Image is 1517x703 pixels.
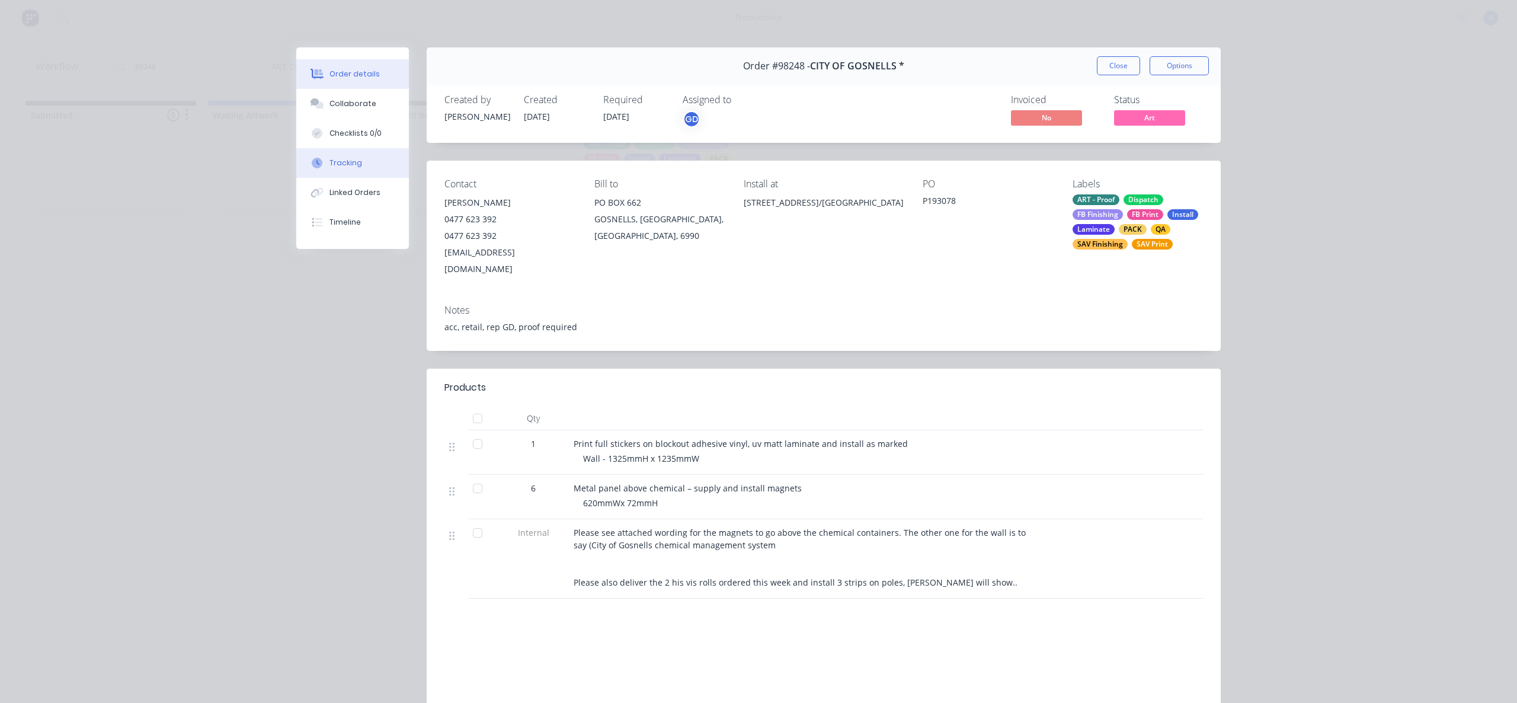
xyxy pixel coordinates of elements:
[594,194,725,211] div: PO BOX 662
[1167,209,1198,220] div: Install
[531,482,536,494] span: 6
[444,244,575,277] div: [EMAIL_ADDRESS][DOMAIN_NAME]
[444,321,1203,333] div: acc, retail, rep GD, proof required
[574,482,802,494] span: Metal panel above chemical – supply and install magnets
[444,211,575,228] div: 0477 623 392
[594,178,725,190] div: Bill to
[296,207,409,237] button: Timeline
[444,228,575,244] div: 0477 623 392
[1114,110,1185,128] button: Art
[1127,209,1163,220] div: FB Print
[1073,239,1128,250] div: SAV Finishing
[524,94,589,106] div: Created
[329,128,382,139] div: Checklists 0/0
[1011,94,1100,106] div: Invoiced
[329,217,361,228] div: Timeline
[744,194,904,232] div: [STREET_ADDRESS]/[GEOGRAPHIC_DATA]
[1132,239,1173,250] div: SAV Print
[329,69,380,79] div: Order details
[1097,56,1140,75] button: Close
[524,111,550,122] span: [DATE]
[1073,178,1204,190] div: Labels
[574,438,908,449] span: Print full stickers on blockout adhesive vinyl, uv matt laminate and install as marked
[329,158,362,168] div: Tracking
[444,381,486,395] div: Products
[296,89,409,119] button: Collaborate
[503,526,564,539] span: Internal
[1011,110,1082,125] span: No
[744,194,904,211] div: [STREET_ADDRESS]/[GEOGRAPHIC_DATA]
[1119,224,1147,235] div: PACK
[1073,209,1123,220] div: FB Finishing
[603,111,629,122] span: [DATE]
[444,194,575,211] div: [PERSON_NAME]
[574,527,1028,588] span: Please see attached wording for the magnets to go above the chemical containers. The other one fo...
[444,110,510,123] div: [PERSON_NAME]
[1114,110,1185,125] span: Art
[329,187,380,198] div: Linked Orders
[583,497,658,509] span: 620mmWx 72mmH
[444,194,575,277] div: [PERSON_NAME]0477 623 3920477 623 392[EMAIL_ADDRESS][DOMAIN_NAME]
[743,60,810,72] span: Order #98248 -
[444,178,575,190] div: Contact
[603,94,668,106] div: Required
[1124,194,1163,205] div: Dispatch
[1073,194,1119,205] div: ART - Proof
[594,211,725,244] div: GOSNELLS, [GEOGRAPHIC_DATA], [GEOGRAPHIC_DATA], 6990
[923,178,1054,190] div: PO
[1150,56,1209,75] button: Options
[744,178,904,190] div: Install at
[923,194,1054,211] div: P193078
[683,110,700,128] button: GD
[683,94,801,106] div: Assigned to
[444,94,510,106] div: Created by
[444,305,1203,316] div: Notes
[296,148,409,178] button: Tracking
[1151,224,1170,235] div: QA
[1114,94,1203,106] div: Status
[594,194,725,244] div: PO BOX 662GOSNELLS, [GEOGRAPHIC_DATA], [GEOGRAPHIC_DATA], 6990
[498,407,569,430] div: Qty
[810,60,904,72] span: CITY OF GOSNELLS *
[583,453,699,464] span: Wall - 1325mmH x 1235mmW
[296,59,409,89] button: Order details
[531,437,536,450] span: 1
[329,98,376,109] div: Collaborate
[1073,224,1115,235] div: Laminate
[296,119,409,148] button: Checklists 0/0
[296,178,409,207] button: Linked Orders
